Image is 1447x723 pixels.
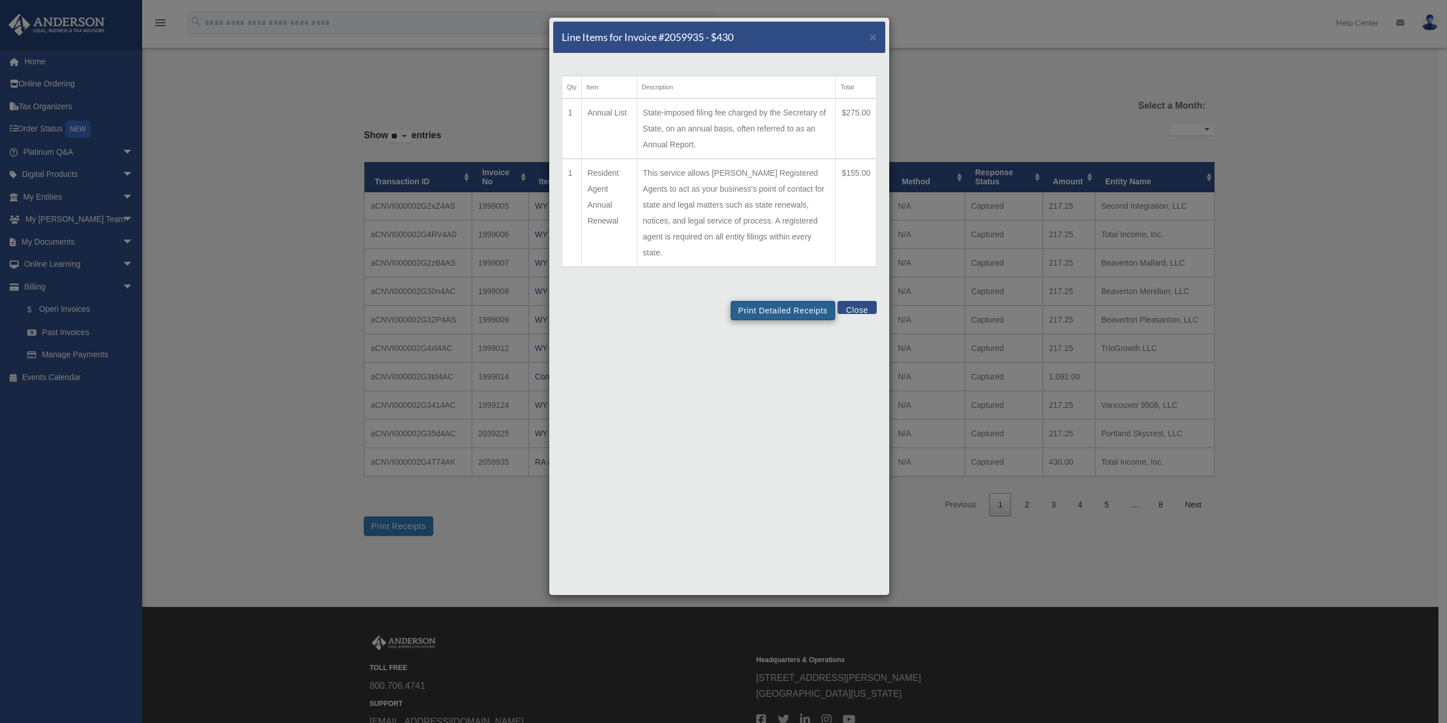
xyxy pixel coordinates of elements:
[562,159,582,267] td: 1
[637,98,836,159] td: State-imposed filing fee charged by the Secretary of State, on an annual basis, often referred to...
[869,30,877,43] span: ×
[869,31,877,43] button: Close
[562,30,733,44] h5: Line Items for Invoice #2059935 - $430
[836,76,877,99] th: Total
[837,301,877,314] button: Close
[562,98,582,159] td: 1
[582,159,637,267] td: Resident Agent Annual Renewal
[731,301,835,320] button: Print Detailed Receipts
[637,159,836,267] td: This service allows [PERSON_NAME] Registered Agents to act as your business's point of contact fo...
[582,98,637,159] td: Annual List
[836,159,877,267] td: $155.00
[836,98,877,159] td: $275.00
[582,76,637,99] th: Item
[637,76,836,99] th: Description
[562,76,582,99] th: Qty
